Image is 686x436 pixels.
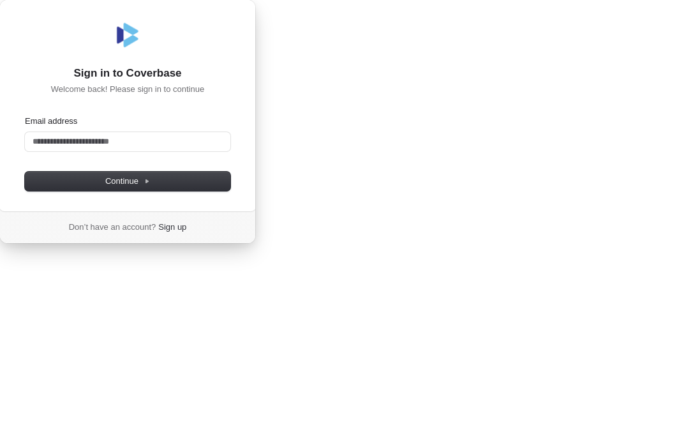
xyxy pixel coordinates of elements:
h1: Sign in to Coverbase [25,66,230,81]
button: Continue [25,172,230,191]
span: Don’t have an account? [69,222,156,233]
p: Welcome back! Please sign in to continue [25,84,230,95]
a: Sign up [158,222,186,233]
img: Coverbase [112,20,143,50]
label: Email address [25,116,77,127]
span: Continue [105,176,150,187]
